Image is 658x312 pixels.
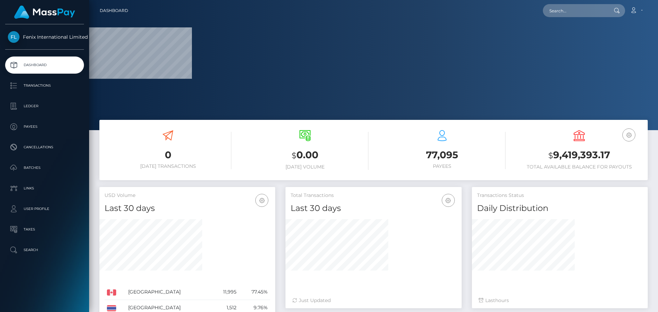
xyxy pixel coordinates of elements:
h5: Total Transactions [291,192,456,199]
h4: Last 30 days [291,202,456,214]
h5: Transactions Status [477,192,643,199]
h6: [DATE] Transactions [105,163,231,169]
h6: Total Available Balance for Payouts [516,164,643,170]
h3: 9,419,393.17 [516,148,643,162]
a: Dashboard [5,57,84,74]
a: Batches [5,159,84,176]
div: Last hours [479,297,641,304]
p: Batches [8,163,81,173]
img: MassPay Logo [14,5,75,19]
small: $ [548,151,553,160]
h6: [DATE] Volume [242,164,368,170]
a: Ledger [5,98,84,115]
a: Transactions [5,77,84,94]
td: 11,995 [211,284,239,300]
a: User Profile [5,200,84,217]
p: Ledger [8,101,81,111]
a: Links [5,180,84,197]
small: $ [292,151,296,160]
p: Payees [8,122,81,132]
a: Taxes [5,221,84,238]
h3: 0 [105,148,231,162]
p: Taxes [8,224,81,235]
img: CA.png [107,289,116,296]
a: Search [5,241,84,259]
p: Links [8,183,81,194]
a: Dashboard [100,3,128,18]
input: Search... [543,4,607,17]
p: Dashboard [8,60,81,70]
td: 77.45% [239,284,270,300]
a: Payees [5,118,84,135]
p: User Profile [8,204,81,214]
span: Fenix International Limited [5,34,84,40]
p: Cancellations [8,142,81,152]
h3: 77,095 [379,148,505,162]
p: Transactions [8,80,81,91]
h5: USD Volume [105,192,270,199]
h3: 0.00 [242,148,368,162]
h4: Last 30 days [105,202,270,214]
h6: Payees [379,163,505,169]
img: TH.png [107,305,116,311]
a: Cancellations [5,139,84,156]
td: [GEOGRAPHIC_DATA] [126,284,212,300]
p: Search [8,245,81,255]
div: Just Updated [292,297,454,304]
img: Fenix International Limited [8,31,20,43]
h4: Daily Distribution [477,202,643,214]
